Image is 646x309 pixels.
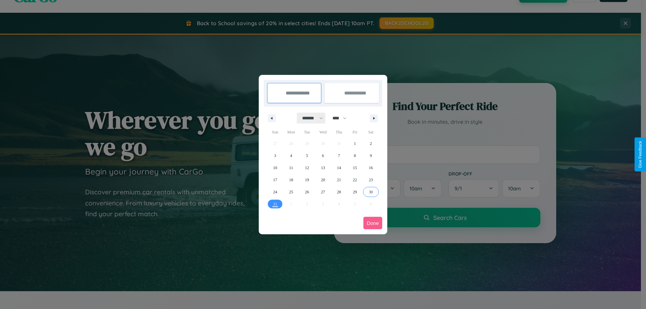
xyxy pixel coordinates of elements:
[337,186,341,198] span: 28
[315,150,331,162] button: 6
[347,138,363,150] button: 1
[363,162,379,174] button: 16
[347,174,363,186] button: 22
[347,186,363,198] button: 29
[289,174,293,186] span: 18
[274,150,276,162] span: 3
[273,186,277,198] span: 24
[267,198,283,210] button: 31
[369,162,373,174] span: 16
[283,162,299,174] button: 11
[331,186,347,198] button: 28
[299,186,315,198] button: 26
[321,174,325,186] span: 20
[363,138,379,150] button: 2
[321,162,325,174] span: 13
[638,141,643,168] div: Give Feedback
[267,186,283,198] button: 24
[363,127,379,138] span: Sat
[273,174,277,186] span: 17
[315,127,331,138] span: Wed
[369,174,373,186] span: 23
[363,174,379,186] button: 23
[305,162,309,174] span: 12
[315,162,331,174] button: 13
[299,174,315,186] button: 19
[331,162,347,174] button: 14
[354,150,356,162] span: 8
[273,162,277,174] span: 10
[290,150,292,162] span: 4
[354,138,356,150] span: 1
[283,127,299,138] span: Mon
[331,174,347,186] button: 21
[353,186,357,198] span: 29
[315,174,331,186] button: 20
[299,150,315,162] button: 5
[331,150,347,162] button: 7
[347,127,363,138] span: Fri
[283,174,299,186] button: 18
[267,174,283,186] button: 17
[273,198,277,210] span: 31
[337,162,341,174] span: 14
[347,150,363,162] button: 8
[369,186,373,198] span: 30
[363,150,379,162] button: 9
[305,174,309,186] span: 19
[370,150,372,162] span: 9
[363,217,382,229] button: Done
[289,162,293,174] span: 11
[363,186,379,198] button: 30
[283,150,299,162] button: 4
[338,150,340,162] span: 7
[331,127,347,138] span: Thu
[299,162,315,174] button: 12
[267,127,283,138] span: Sun
[353,162,357,174] span: 15
[370,138,372,150] span: 2
[315,186,331,198] button: 27
[322,150,324,162] span: 6
[353,174,357,186] span: 22
[267,162,283,174] button: 10
[321,186,325,198] span: 27
[306,150,308,162] span: 5
[347,162,363,174] button: 15
[283,186,299,198] button: 25
[289,186,293,198] span: 25
[337,174,341,186] span: 21
[305,186,309,198] span: 26
[267,150,283,162] button: 3
[299,127,315,138] span: Tue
